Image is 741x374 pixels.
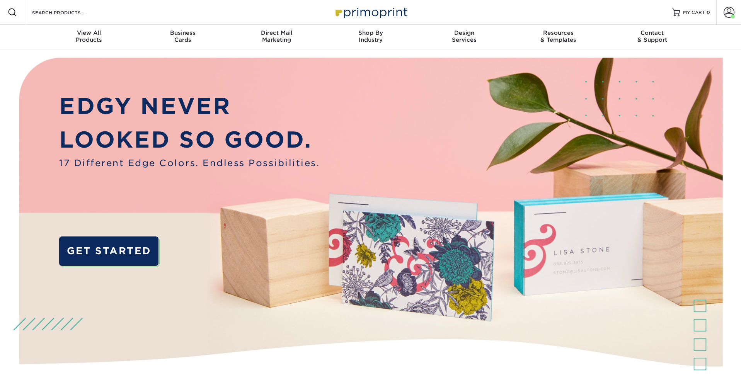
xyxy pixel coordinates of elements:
[417,29,511,36] span: Design
[230,29,324,36] span: Direct Mail
[136,29,230,36] span: Business
[605,25,699,49] a: Contact& Support
[31,8,107,17] input: SEARCH PRODUCTS.....
[511,29,605,36] span: Resources
[42,29,136,36] span: View All
[230,25,324,49] a: Direct MailMarketing
[605,29,699,43] div: & Support
[42,29,136,43] div: Products
[324,29,417,36] span: Shop By
[511,29,605,43] div: & Templates
[59,123,320,156] p: LOOKED SO GOOD.
[42,25,136,49] a: View AllProducts
[136,29,230,43] div: Cards
[707,10,710,15] span: 0
[59,90,320,123] p: EDGY NEVER
[59,156,320,170] span: 17 Different Edge Colors. Endless Possibilities.
[324,29,417,43] div: Industry
[511,25,605,49] a: Resources& Templates
[59,236,158,266] a: GET STARTED
[324,25,417,49] a: Shop ByIndustry
[136,25,230,49] a: BusinessCards
[417,29,511,43] div: Services
[683,9,705,16] span: MY CART
[230,29,324,43] div: Marketing
[332,4,409,20] img: Primoprint
[605,29,699,36] span: Contact
[417,25,511,49] a: DesignServices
